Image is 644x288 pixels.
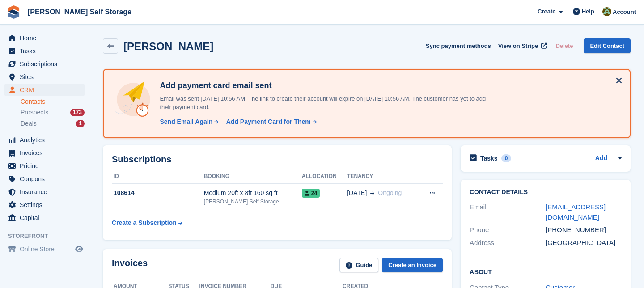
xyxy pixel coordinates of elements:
div: Add Payment Card for Them [226,117,311,127]
div: Email [470,202,546,222]
th: Allocation [302,169,347,184]
a: menu [4,212,85,224]
a: menu [4,32,85,44]
span: Tasks [20,45,73,57]
span: Pricing [20,160,73,172]
div: [GEOGRAPHIC_DATA] [546,238,622,248]
span: Home [20,32,73,44]
th: ID [112,169,204,184]
span: Sites [20,71,73,83]
div: 173 [70,109,85,116]
a: menu [4,173,85,185]
div: [PHONE_NUMBER] [546,225,622,235]
a: menu [4,134,85,146]
span: View on Stripe [498,42,538,51]
span: Settings [20,199,73,211]
span: Create [538,7,555,16]
div: [PERSON_NAME] Self Storage [204,198,302,206]
span: Invoices [20,147,73,159]
a: menu [4,71,85,83]
button: Sync payment methods [426,38,491,53]
span: Insurance [20,186,73,198]
h2: Tasks [480,154,498,162]
div: 108614 [112,188,204,198]
a: Contacts [21,97,85,106]
a: Prospects 173 [21,108,85,117]
th: Booking [204,169,302,184]
img: Karl [602,7,611,16]
a: menu [4,160,85,172]
a: Create a Subscription [112,215,182,231]
a: Preview store [74,244,85,254]
span: Help [582,7,594,16]
a: menu [4,243,85,255]
div: Create a Subscription [112,218,177,228]
div: 0 [501,154,512,162]
span: Deals [21,119,37,128]
span: 24 [302,189,320,198]
a: Edit Contact [584,38,631,53]
h2: Contact Details [470,189,622,196]
h2: About [470,267,622,276]
span: Capital [20,212,73,224]
span: Storefront [8,232,89,241]
span: [DATE] [347,188,367,198]
span: Coupons [20,173,73,185]
span: Account [613,8,636,17]
a: menu [4,58,85,70]
div: Phone [470,225,546,235]
div: Address [470,238,546,248]
a: Guide [339,258,379,273]
span: Online Store [20,243,73,255]
h2: [PERSON_NAME] [123,40,213,52]
a: Add Payment Card for Them [223,117,318,127]
div: 1 [76,120,85,127]
button: Delete [552,38,576,53]
a: menu [4,147,85,159]
span: Ongoing [378,189,402,196]
a: Create an Invoice [382,258,443,273]
a: menu [4,84,85,96]
a: menu [4,186,85,198]
a: [PERSON_NAME] Self Storage [24,4,135,19]
p: Email was sent [DATE] 10:56 AM. The link to create their account will expire on [DATE] 10:56 AM. ... [156,94,491,112]
span: CRM [20,84,73,96]
img: stora-icon-8386f47178a22dfd0bd8f6a31ec36ba5ce8667c1dd55bd0f319d3a0aa187defe.svg [7,5,21,19]
a: [EMAIL_ADDRESS][DOMAIN_NAME] [546,203,606,221]
span: Prospects [21,108,48,117]
a: Deals 1 [21,119,85,128]
a: View on Stripe [495,38,549,53]
a: menu [4,199,85,211]
div: Medium 20ft x 8ft 160 sq ft [204,188,302,198]
a: menu [4,45,85,57]
th: Tenancy [347,169,418,184]
span: Subscriptions [20,58,73,70]
h2: Invoices [112,258,148,273]
img: add-payment-card-4dbda4983b697a7845d177d07a5d71e8a16f1ec00487972de202a45f1e8132f5.svg [114,80,153,119]
div: Send Email Again [160,117,212,127]
h4: Add payment card email sent [156,80,491,91]
h2: Subscriptions [112,154,443,165]
span: Analytics [20,134,73,146]
a: Add [595,153,607,164]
